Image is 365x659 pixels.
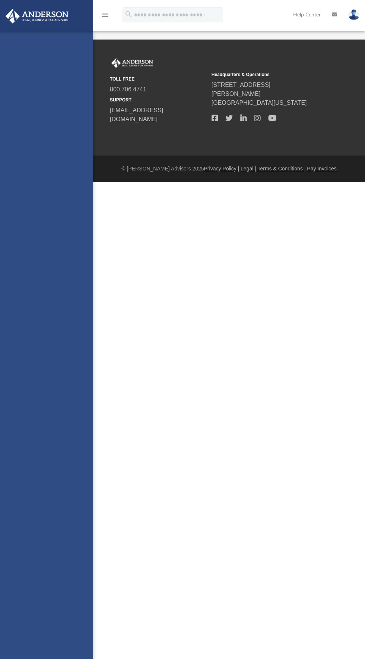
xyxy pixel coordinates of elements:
small: TOLL FREE [110,76,206,82]
a: [STREET_ADDRESS][PERSON_NAME] [212,82,270,97]
a: Terms & Conditions | [258,166,306,172]
div: © [PERSON_NAME] Advisors 2025 [93,165,365,173]
img: Anderson Advisors Platinum Portal [3,9,71,23]
a: Privacy Policy | [204,166,239,172]
img: User Pic [348,9,359,20]
i: menu [101,10,110,19]
img: Anderson Advisors Platinum Portal [110,58,155,68]
a: 800.706.4741 [110,86,146,92]
small: SUPPORT [110,97,206,103]
i: search [124,10,133,18]
a: [EMAIL_ADDRESS][DOMAIN_NAME] [110,107,163,122]
a: Pay Invoices [307,166,336,172]
a: menu [101,14,110,19]
a: [GEOGRAPHIC_DATA][US_STATE] [212,100,307,106]
a: Legal | [241,166,256,172]
small: Headquarters & Operations [212,71,308,78]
